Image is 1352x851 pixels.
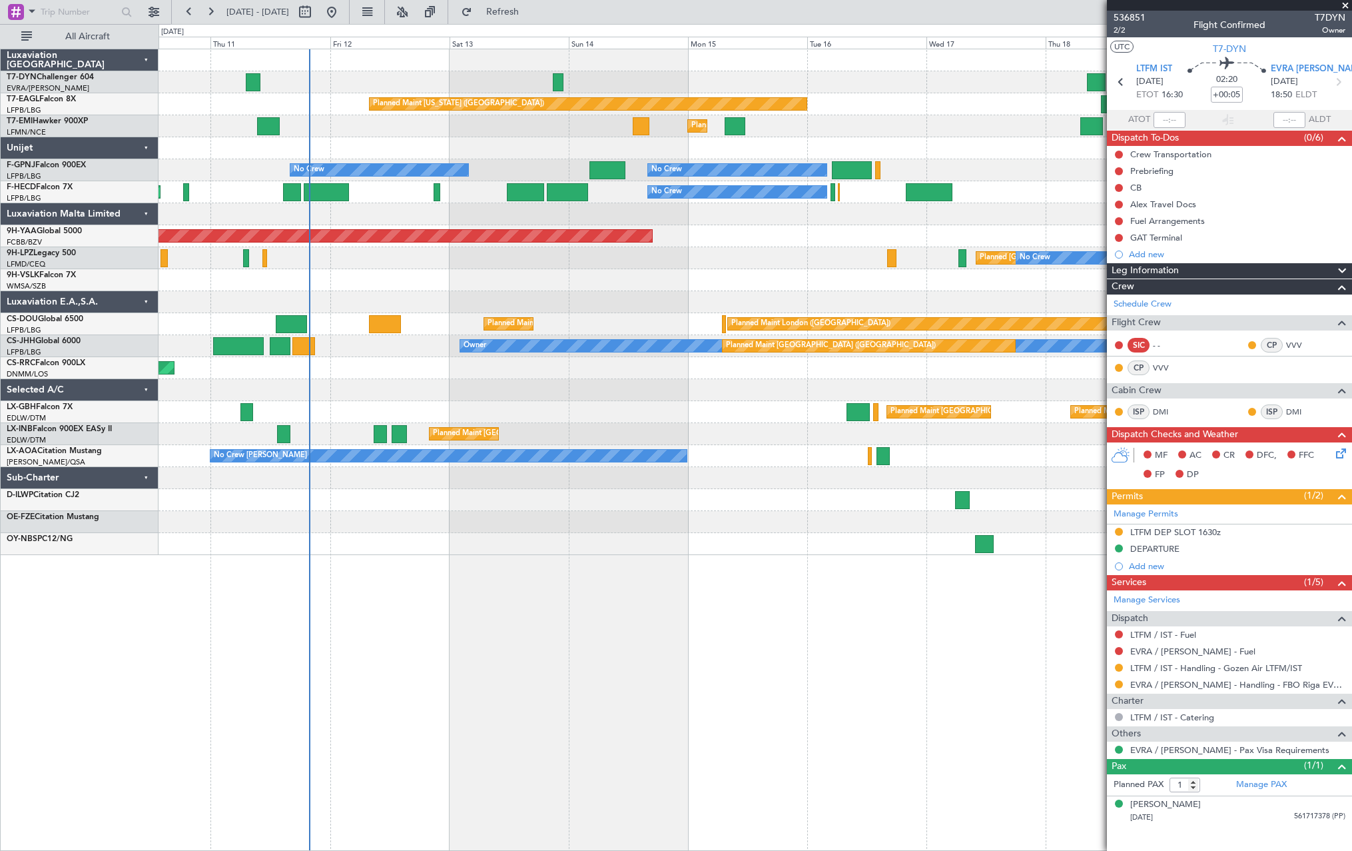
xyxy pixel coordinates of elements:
[1114,594,1180,607] a: Manage Services
[1153,362,1183,374] a: VVV
[1271,75,1298,89] span: [DATE]
[1128,361,1150,375] div: CP
[1114,11,1146,25] span: 536851
[450,37,569,49] div: Sat 13
[1128,113,1150,127] span: ATOT
[1128,338,1150,353] div: SIC
[1130,798,1201,812] div: [PERSON_NAME]
[1112,611,1148,626] span: Dispatch
[7,117,88,125] a: T7-EMIHawker 900XP
[7,127,46,137] a: LFMN/NCE
[1112,263,1179,279] span: Leg Information
[1136,89,1158,102] span: ETOT
[7,237,42,247] a: FCBB/BZV
[7,95,76,103] a: T7-EAGLFalcon 8X
[1257,449,1277,462] span: DFC,
[7,491,79,499] a: D-ILWPCitation CJ2
[7,161,86,169] a: F-GPNJFalcon 900EX
[7,183,73,191] a: F-HECDFalcon 7X
[1304,575,1323,589] span: (1/5)
[7,403,36,411] span: LX-GBH
[1114,778,1164,792] label: Planned PAX
[7,259,45,269] a: LFMD/CEQ
[1155,449,1168,462] span: MF
[1074,402,1158,422] div: Planned Maint Nurnberg
[926,37,1046,49] div: Wed 17
[7,513,35,521] span: OE-FZE
[1112,575,1146,590] span: Services
[161,27,184,38] div: [DATE]
[651,182,682,202] div: No Crew
[1153,406,1183,418] a: DMI
[7,337,81,345] a: CS-JHHGlobal 6000
[455,1,535,23] button: Refresh
[1223,449,1235,462] span: CR
[1187,468,1199,482] span: DP
[1112,726,1141,742] span: Others
[7,535,37,543] span: OY-NBS
[890,402,1100,422] div: Planned Maint [GEOGRAPHIC_DATA] ([GEOGRAPHIC_DATA])
[1271,89,1292,102] span: 18:50
[1110,41,1134,53] button: UTC
[1130,662,1302,674] a: LTFM / IST - Handling - Gozen Air LTFM/IST
[1130,679,1345,690] a: EVRA / [PERSON_NAME] - Handling - FBO Riga EVRA / [PERSON_NAME]
[1136,75,1164,89] span: [DATE]
[1112,131,1179,146] span: Dispatch To-Dos
[1114,298,1172,311] a: Schedule Crew
[1112,279,1134,295] span: Crew
[475,7,531,17] span: Refresh
[569,37,688,49] div: Sun 14
[1295,89,1317,102] span: ELDT
[1129,560,1345,572] div: Add new
[1130,215,1205,227] div: Fuel Arrangements
[1112,759,1126,774] span: Pax
[1315,11,1345,25] span: T7DYN
[1189,449,1201,462] span: AC
[7,447,37,455] span: LX-AOA
[15,26,145,47] button: All Aircraft
[7,117,33,125] span: T7-EMI
[7,513,99,521] a: OE-FZECitation Mustang
[1299,449,1314,462] span: FFC
[488,314,697,334] div: Planned Maint [GEOGRAPHIC_DATA] ([GEOGRAPHIC_DATA])
[1309,113,1331,127] span: ALDT
[1130,149,1211,160] div: Crew Transportation
[1130,543,1180,554] div: DEPARTURE
[7,457,85,467] a: [PERSON_NAME]/QSA
[7,535,73,543] a: OY-NBSPC12/NG
[691,116,819,136] div: Planned Maint [GEOGRAPHIC_DATA]
[1154,112,1185,128] input: --:--
[1130,526,1221,538] div: LTFM DEP SLOT 1630z
[1130,744,1329,756] a: EVRA / [PERSON_NAME] - Pax Visa Requirements
[7,227,82,235] a: 9H-YAAGlobal 5000
[1155,468,1165,482] span: FP
[7,359,85,367] a: CS-RRCFalcon 900LX
[7,73,94,81] a: T7-DYNChallenger 604
[1294,811,1345,822] span: 561717378 (PP)
[7,193,41,203] a: LFPB/LBG
[1130,182,1142,193] div: CB
[1315,25,1345,36] span: Owner
[464,336,486,356] div: Owner
[7,315,38,323] span: CS-DOU
[7,347,41,357] a: LFPB/LBG
[7,425,112,433] a: LX-INBFalcon 900EX EASy II
[1304,131,1323,145] span: (0/6)
[35,32,141,41] span: All Aircraft
[651,160,682,180] div: No Crew
[1130,165,1174,177] div: Prebriefing
[1130,712,1214,723] a: LTFM / IST - Catering
[1130,232,1182,243] div: GAT Terminal
[7,227,37,235] span: 9H-YAA
[7,161,35,169] span: F-GPNJ
[1128,405,1150,419] div: ISP
[1130,646,1255,657] a: EVRA / [PERSON_NAME] - Fuel
[1261,338,1283,353] div: CP
[214,446,307,466] div: No Crew [PERSON_NAME]
[1130,199,1196,210] div: Alex Travel Docs
[1112,489,1143,504] span: Permits
[1216,73,1237,87] span: 02:20
[226,6,289,18] span: [DATE] - [DATE]
[7,83,89,93] a: EVRA/[PERSON_NAME]
[7,249,33,257] span: 9H-LPZ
